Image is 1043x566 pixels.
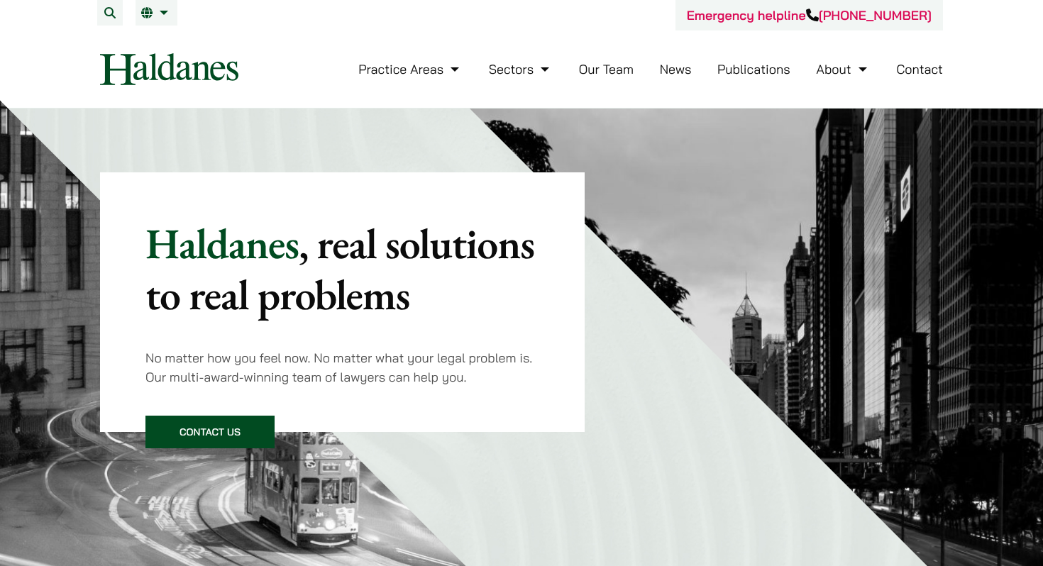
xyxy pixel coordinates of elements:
a: Publications [717,61,790,77]
a: Our Team [579,61,634,77]
img: Logo of Haldanes [100,53,238,85]
a: Emergency helpline[PHONE_NUMBER] [687,7,932,23]
p: No matter how you feel now. No matter what your legal problem is. Our multi-award-winning team of... [145,348,539,387]
a: Contact Us [145,416,275,448]
a: Practice Areas [358,61,463,77]
a: Contact [896,61,943,77]
mark: , real solutions to real problems [145,216,534,322]
a: Sectors [489,61,553,77]
p: Haldanes [145,218,539,320]
a: EN [141,7,172,18]
a: News [660,61,692,77]
a: About [816,61,870,77]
